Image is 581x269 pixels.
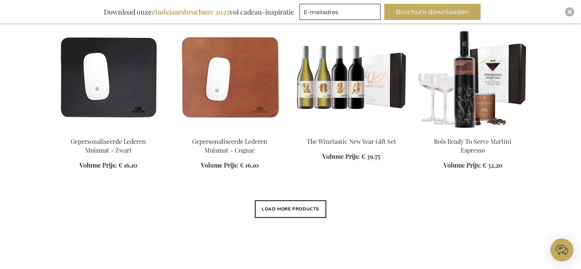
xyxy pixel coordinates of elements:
[118,161,137,169] span: € 16,10
[71,137,146,154] a: Gepersonaliseerde Lederen Muismat - Zwart
[201,161,238,169] span: Volume Prijs:
[152,7,230,16] b: eindejaarsbrochure 2025
[79,161,137,170] a: Volume Prijs: € 16,10
[299,4,383,22] form: marketing offers and promotions
[297,24,406,131] img: Beer Apéro Gift Box
[550,238,573,261] iframe: belco-activator-frame
[322,152,380,161] a: Volume Prijs: € 39,75
[240,161,259,169] span: € 16,10
[443,161,502,170] a: Volume Prijs: € 32,20
[434,137,511,154] a: Bols Ready To Serve Martini Espresso
[100,4,298,20] div: Download onze vol cadeau-inspiratie
[482,161,502,169] span: € 32,20
[175,24,285,131] img: Leather Mouse Pad - Cognac
[201,161,259,170] a: Volume Prijs: € 16,10
[54,24,163,131] img: Personalised Leather Mouse Pad - Black
[297,128,406,135] a: Beer Apéro Gift Box
[361,152,380,160] span: € 39,75
[255,200,326,218] button: Load More Products
[567,10,572,14] img: Close
[443,161,481,169] span: Volume Prijs:
[322,152,360,160] span: Volume Prijs:
[565,7,574,16] div: Close
[175,128,285,135] a: Leather Mouse Pad - Cognac
[418,128,528,135] a: Bols Ready To Serve Martini Espresso
[307,137,396,145] a: The Winetastic New Year Gift Set
[54,128,163,135] a: Personalised Leather Mouse Pad - Black
[192,137,267,154] a: Gepersonaliseerde Lederen Muismat - Cognac
[299,4,380,20] input: E-mailadres
[79,161,117,169] span: Volume Prijs:
[418,24,528,131] img: Bols Ready To Serve Martini Espresso
[384,4,481,20] button: Brochure downloaden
